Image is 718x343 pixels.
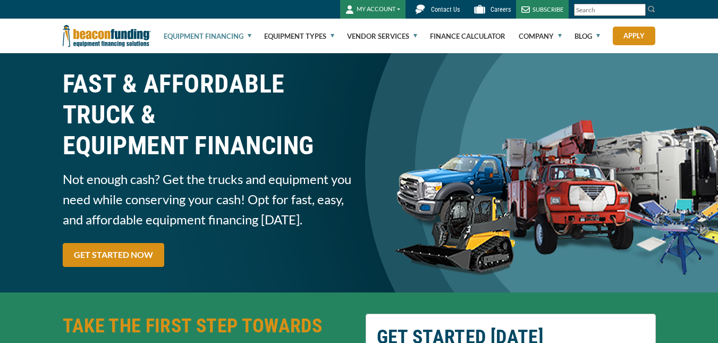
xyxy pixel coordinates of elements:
[63,69,353,161] h1: FAST & AFFORDABLE TRUCK &
[613,27,655,45] a: Apply
[63,19,151,53] img: Beacon Funding Corporation logo
[635,6,643,14] a: Clear search text
[575,19,600,53] a: Blog
[63,130,353,161] span: EQUIPMENT FINANCING
[347,19,417,53] a: Vendor Services
[164,19,251,53] a: Equipment Financing
[491,6,511,13] span: Careers
[63,169,353,230] span: Not enough cash? Get the trucks and equipment you need while conserving your cash! Opt for fast, ...
[63,243,164,267] a: GET STARTED NOW
[264,19,334,53] a: Equipment Types
[647,5,656,13] img: Search
[519,19,562,53] a: Company
[431,6,460,13] span: Contact Us
[430,19,505,53] a: Finance Calculator
[574,4,646,16] input: Search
